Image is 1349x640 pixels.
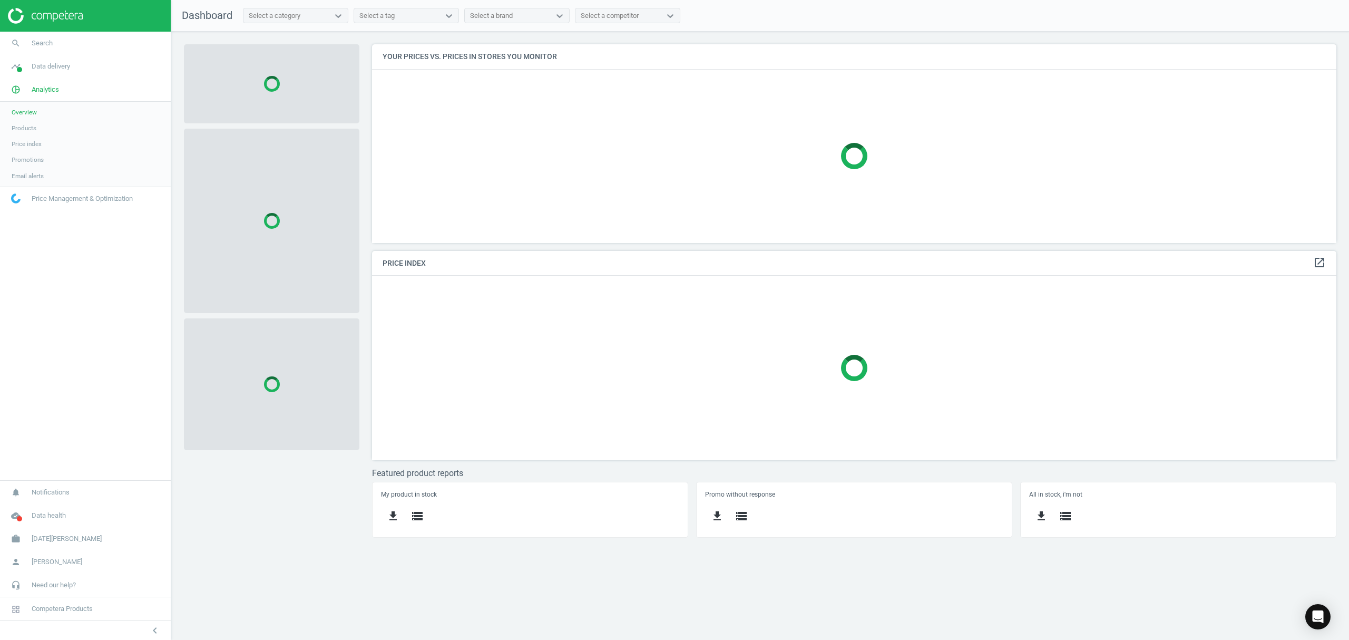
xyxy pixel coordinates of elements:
[11,193,21,203] img: wGWNvw8QSZomAAAAABJRU5ErkJggg==
[1313,256,1326,269] i: open_in_new
[12,124,36,132] span: Products
[411,510,424,522] i: storage
[372,44,1336,69] h4: Your prices vs. prices in stores you monitor
[32,534,102,544] span: [DATE][PERSON_NAME]
[1053,504,1078,529] button: storage
[8,8,83,24] img: ajHJNr6hYgQAAAAASUVORK5CYII=
[6,575,26,595] i: headset_mic
[12,156,44,164] span: Promotions
[6,56,26,76] i: timeline
[729,504,754,529] button: storage
[1059,510,1072,522] i: storage
[142,624,168,637] button: chevron_left
[32,511,66,520] span: Data health
[372,468,1336,478] h3: Featured product reports
[12,140,42,148] span: Price index
[32,62,70,71] span: Data delivery
[372,251,1336,276] h4: Price Index
[711,510,724,522] i: get_app
[6,33,26,53] i: search
[32,604,93,614] span: Competera Products
[6,80,26,100] i: pie_chart_outlined
[1029,491,1327,498] h5: All in stock, i'm not
[182,9,232,22] span: Dashboard
[387,510,399,522] i: get_app
[32,580,76,590] span: Need our help?
[12,172,44,180] span: Email alerts
[6,552,26,572] i: person
[705,504,729,529] button: get_app
[470,11,513,21] div: Select a brand
[581,11,639,21] div: Select a competitor
[149,624,161,637] i: chevron_left
[6,529,26,549] i: work
[1313,256,1326,270] a: open_in_new
[1029,504,1053,529] button: get_app
[381,504,405,529] button: get_app
[32,488,70,497] span: Notifications
[1035,510,1048,522] i: get_app
[1305,604,1331,629] div: Open Intercom Messenger
[705,491,1003,498] h5: Promo without response
[32,194,133,203] span: Price Management & Optimization
[405,504,429,529] button: storage
[359,11,395,21] div: Select a tag
[735,510,748,522] i: storage
[249,11,300,21] div: Select a category
[6,506,26,526] i: cloud_done
[32,38,53,48] span: Search
[6,482,26,502] i: notifications
[12,108,37,117] span: Overview
[32,85,59,94] span: Analytics
[381,491,679,498] h5: My product in stock
[32,557,82,567] span: [PERSON_NAME]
